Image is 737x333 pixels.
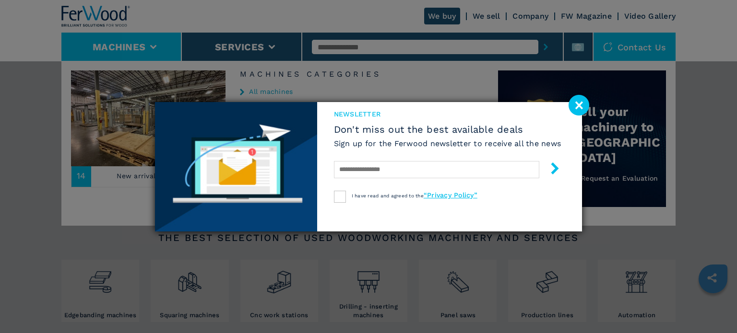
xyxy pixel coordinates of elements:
span: I have read and agreed to the [352,193,477,198]
span: Don't miss out the best available deals [334,124,561,135]
h6: Sign up for the Ferwood newsletter to receive all the news [334,138,561,149]
span: newsletter [334,109,561,119]
img: Newsletter image [155,102,317,231]
a: “Privacy Policy” [424,191,477,199]
button: submit-button [539,159,561,181]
